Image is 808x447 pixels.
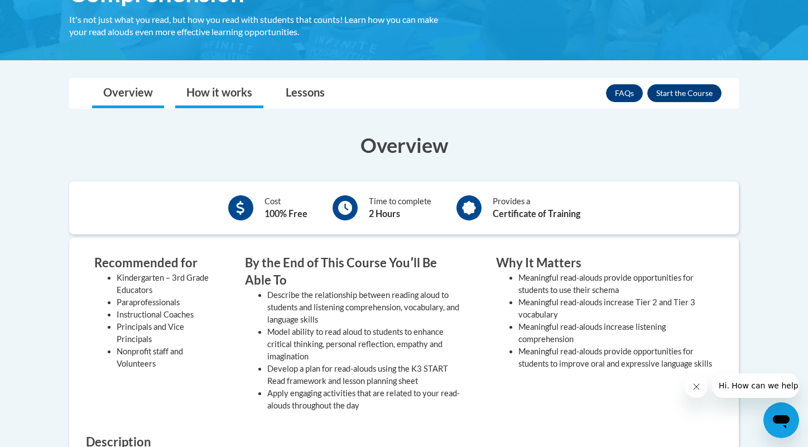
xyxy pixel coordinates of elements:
iframe: Message from company [712,373,799,398]
a: Lessons [275,79,336,108]
iframe: Close message [685,376,708,398]
a: How it works [175,79,263,108]
span: Hi. How can we help? [7,8,90,17]
b: Certificate of Training [493,208,580,219]
li: Paraprofessionals [117,296,211,309]
li: Meaningful read-alouds provide opportunities for students to improve oral and expressive language... [518,345,714,370]
b: 100% Free [264,208,307,219]
div: Provides a [493,195,580,220]
h3: Recommended for [94,254,211,272]
li: Nonprofit staff and Volunteers [117,345,211,370]
a: Overview [92,79,164,108]
h3: Overview [69,131,739,159]
div: It's not just what you read, but how you read with students that counts! Learn how you can make y... [69,13,454,38]
iframe: Button to launch messaging window [763,402,799,438]
h3: By the End of This Course Youʹll Be Able To [245,254,463,289]
a: FAQs [606,84,643,102]
li: Meaningful read-alouds increase listening comprehension [518,321,714,345]
li: Model ability to read aloud to students to enhance critical thinking, personal reflection, empath... [267,326,463,363]
li: Meaningful read-alouds provide opportunities for students to use their schema [518,272,714,296]
div: Time to complete [369,195,431,220]
li: Describe the relationship between reading aloud to students and listening comprehension, vocabula... [267,289,463,326]
li: Instructional Coaches [117,309,211,321]
li: Meaningful read-alouds increase Tier 2 and Tier 3 vocabulary [518,296,714,321]
h3: Why It Matters [496,254,714,272]
b: 2 Hours [369,208,400,219]
li: Develop a plan for read-alouds using the K3 START Read framework and lesson planning sheet [267,363,463,387]
div: Cost [264,195,307,220]
li: Kindergarten – 3rd Grade Educators [117,272,211,296]
button: Enroll [647,84,722,102]
li: Apply engaging activities that are related to your read-alouds throughout the day [267,387,463,412]
li: Principals and Vice Principals [117,321,211,345]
